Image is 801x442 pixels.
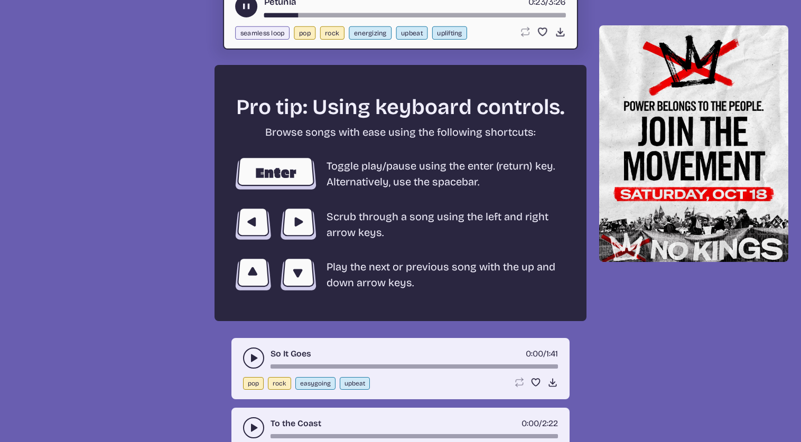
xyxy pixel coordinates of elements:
[271,417,321,430] a: To the Coast
[234,208,318,241] img: left and right arrow keys
[526,349,543,359] span: timer
[243,377,264,390] button: pop
[327,158,567,190] p: Toggle play/pause using the enter (return) key. Alternatively, use the spacebar.
[546,349,558,359] span: 1:41
[271,347,311,360] a: So It Goes
[268,377,291,390] button: rock
[340,377,370,390] button: upbeat
[542,418,558,428] span: 2:22
[599,25,788,262] img: Help save our democracy!
[235,26,290,40] button: seamless loop
[432,26,467,40] button: uplifting
[320,26,344,40] button: rock
[234,258,318,291] img: up and down arrow keys
[526,347,558,360] div: /
[271,434,558,438] div: song-time-bar
[264,13,566,17] div: song-time-bar
[294,26,315,40] button: pop
[514,377,524,388] button: Loop
[537,26,548,37] button: Favorite
[521,417,558,430] div: /
[519,26,530,37] button: Loop
[530,377,541,388] button: Favorite
[271,364,558,369] div: song-time-bar
[295,377,336,390] button: easygoing
[396,26,428,40] button: upbeat
[234,157,318,191] img: enter key
[243,347,264,369] button: play-pause toggle
[234,95,567,120] h2: Pro tip: Using keyboard controls.
[243,417,264,438] button: play-pause toggle
[234,124,567,140] p: Browse songs with ease using the following shortcuts:
[327,259,567,290] p: Play the next or previous song with the up and down arrow keys.
[327,209,567,240] p: Scrub through a song using the left and right arrow keys.
[521,418,539,428] span: timer
[349,26,392,40] button: energizing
